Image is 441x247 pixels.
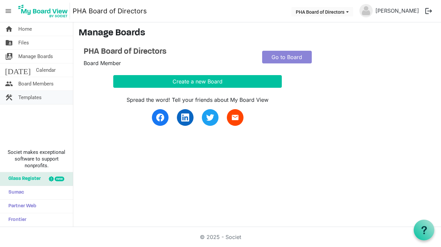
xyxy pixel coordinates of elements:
[200,234,241,240] a: © 2025 - Societ
[5,91,13,104] span: construction
[5,200,36,213] span: Partner Web
[262,51,312,63] a: Go to Board
[5,213,26,227] span: Frontier
[18,22,32,36] span: Home
[55,177,64,181] div: new
[5,36,13,49] span: folder_shared
[291,7,353,16] button: PHA Board of Directors dropdownbutton
[5,186,24,199] span: Sumac
[36,63,56,77] span: Calendar
[5,22,13,36] span: home
[231,113,239,121] span: email
[5,63,31,77] span: [DATE]
[5,172,41,186] span: Glass Register
[18,77,54,90] span: Board Members
[5,77,13,90] span: people
[18,50,53,63] span: Manage Boards
[16,3,70,19] img: My Board View Logo
[156,113,164,121] img: facebook.svg
[359,4,373,17] img: no-profile-picture.svg
[18,36,29,49] span: Files
[206,113,214,121] img: twitter.svg
[5,50,13,63] span: switch_account
[2,5,15,17] span: menu
[84,60,121,66] span: Board Member
[73,4,147,18] a: PHA Board of Directors
[373,4,422,17] a: [PERSON_NAME]
[181,113,189,121] img: linkedin.svg
[3,149,70,169] span: Societ makes exceptional software to support nonprofits.
[113,75,282,88] button: Create a new Board
[84,47,252,57] a: PHA Board of Directors
[113,96,282,104] div: Spread the word! Tell your friends about My Board View
[18,91,42,104] span: Templates
[422,4,436,18] button: logout
[227,109,243,126] a: email
[79,28,436,39] h3: Manage Boards
[16,3,73,19] a: My Board View Logo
